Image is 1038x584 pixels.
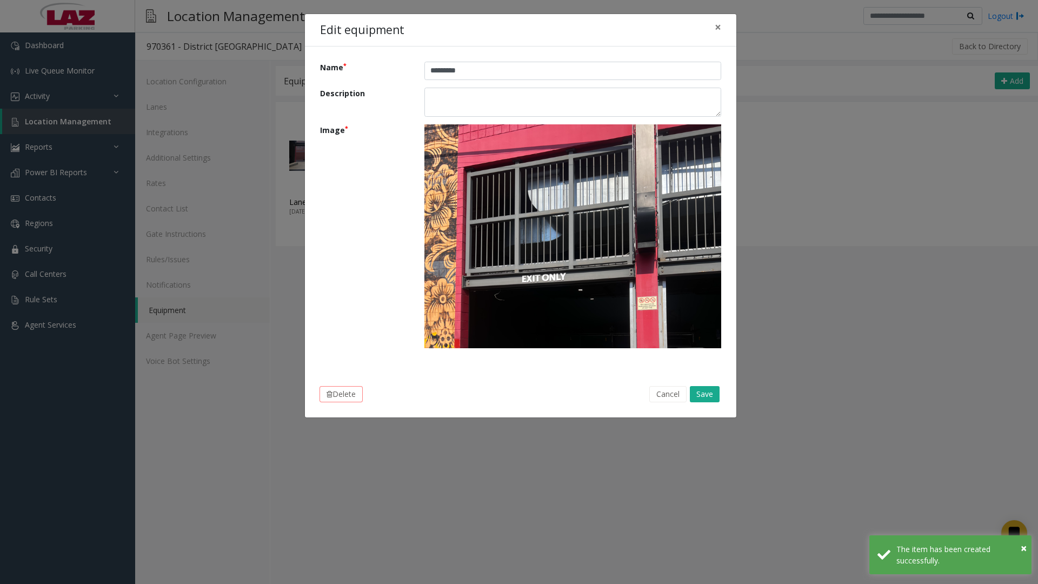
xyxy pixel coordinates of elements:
span: × [1021,541,1027,555]
button: Save [690,386,720,402]
h4: Edit equipment [320,22,404,39]
button: Delete [320,386,363,402]
label: Name [312,62,416,76]
button: Cancel [649,386,687,402]
button: Close [707,14,729,41]
label: Image [312,124,416,344]
span: × [715,19,721,35]
label: Description [312,88,416,114]
img: croppedImg [424,124,721,348]
button: Close [1021,540,1027,556]
div: The item has been created successfully. [896,543,1023,566]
